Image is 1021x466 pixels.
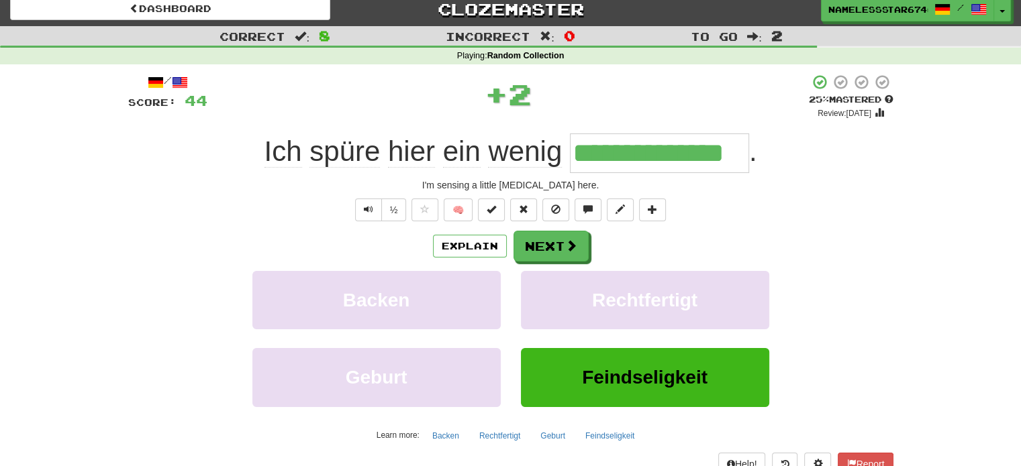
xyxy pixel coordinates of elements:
[128,74,207,91] div: /
[521,348,769,406] button: Feindseligkeit
[252,271,501,329] button: Backen
[575,198,601,221] button: Discuss sentence (alt+u)
[185,92,207,109] span: 44
[128,178,893,192] div: I'm sensing a little [MEDICAL_DATA] here.
[319,27,330,44] span: 8
[508,77,532,111] span: 2
[478,198,505,221] button: Set this sentence to 100% Mastered (alt+m)
[355,198,382,221] button: Play sentence audio (ctl+space)
[309,135,380,168] span: spüre
[472,426,528,446] button: Rechtfertigt
[295,31,309,42] span: :
[957,3,964,12] span: /
[582,367,708,388] span: Feindseligkeit
[749,135,757,167] span: .
[639,198,666,221] button: Add to collection (alt+a)
[809,94,829,105] span: 25 %
[346,367,407,388] span: Geburt
[433,235,507,257] button: Explain
[542,198,569,221] button: Ignore sentence (alt+i)
[818,109,871,118] small: Review: [DATE]
[828,3,928,15] span: NamelessStar6746
[592,290,697,310] span: Rechtfertigt
[381,198,407,221] button: ½
[533,426,573,446] button: Geburt
[487,51,565,60] strong: Random Collection
[607,198,634,221] button: Edit sentence (alt+d)
[488,135,562,168] span: wenig
[388,135,435,168] span: hier
[128,97,177,108] span: Score:
[691,30,738,43] span: To go
[540,31,554,42] span: :
[771,27,783,44] span: 2
[514,231,589,261] button: Next
[352,198,407,221] div: Text-to-speech controls
[578,426,642,446] button: Feindseligkeit
[220,30,285,43] span: Correct
[809,94,893,106] div: Mastered
[485,74,508,114] span: +
[444,198,473,221] button: 🧠
[747,31,762,42] span: :
[521,271,769,329] button: Rechtfertigt
[411,198,438,221] button: Favorite sentence (alt+f)
[264,135,302,168] span: Ich
[425,426,467,446] button: Backen
[252,348,501,406] button: Geburt
[564,27,575,44] span: 0
[446,30,530,43] span: Incorrect
[510,198,537,221] button: Reset to 0% Mastered (alt+r)
[343,290,410,310] span: Backen
[443,135,481,168] span: ein
[377,430,420,440] small: Learn more:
